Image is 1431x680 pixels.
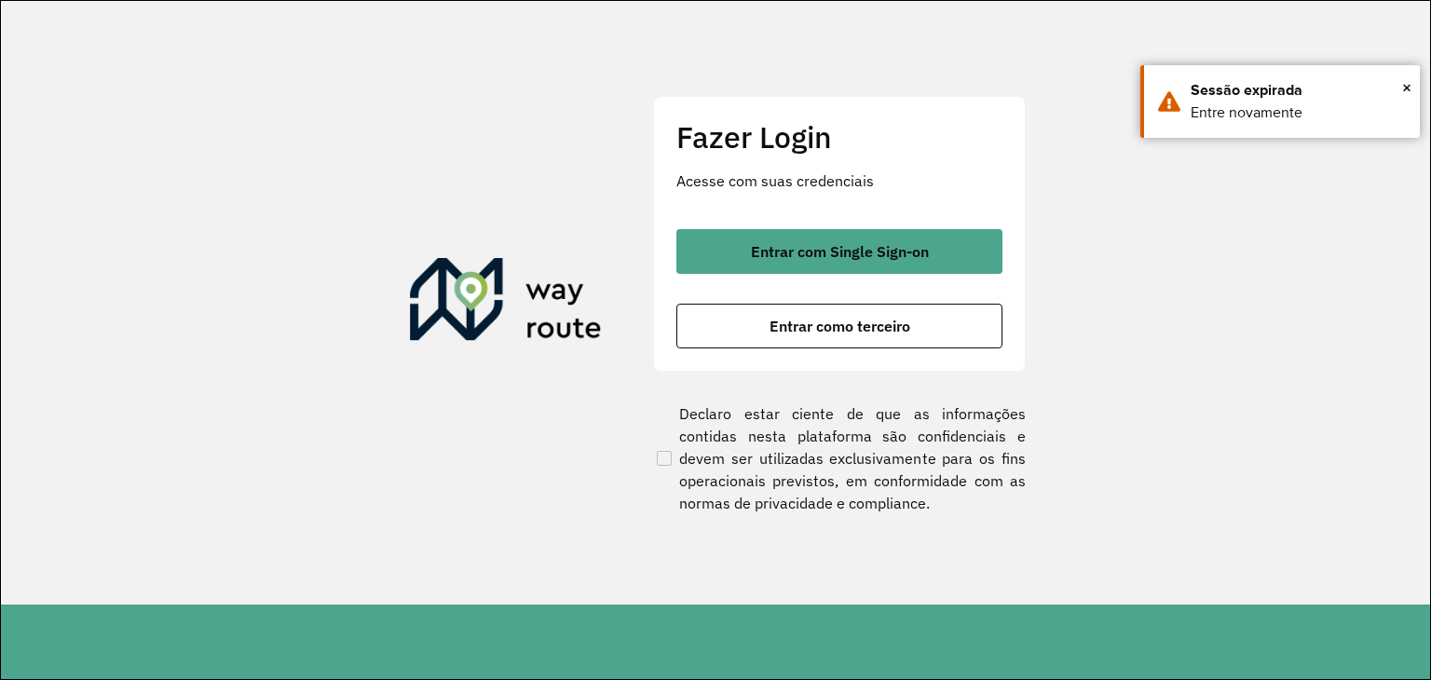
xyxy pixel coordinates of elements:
div: Sessão expirada [1191,79,1406,102]
label: Declaro estar ciente de que as informações contidas nesta plataforma são confidenciais e devem se... [653,402,1026,514]
span: × [1402,74,1411,102]
img: Roteirizador AmbevTech [410,258,602,347]
button: Close [1402,74,1411,102]
div: Entre novamente [1191,102,1406,124]
button: button [676,304,1002,348]
p: Acesse com suas credenciais [676,170,1002,192]
span: Entrar com Single Sign-on [751,244,929,259]
button: button [676,229,1002,274]
span: Entrar como terceiro [770,319,910,333]
h2: Fazer Login [676,119,1002,155]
